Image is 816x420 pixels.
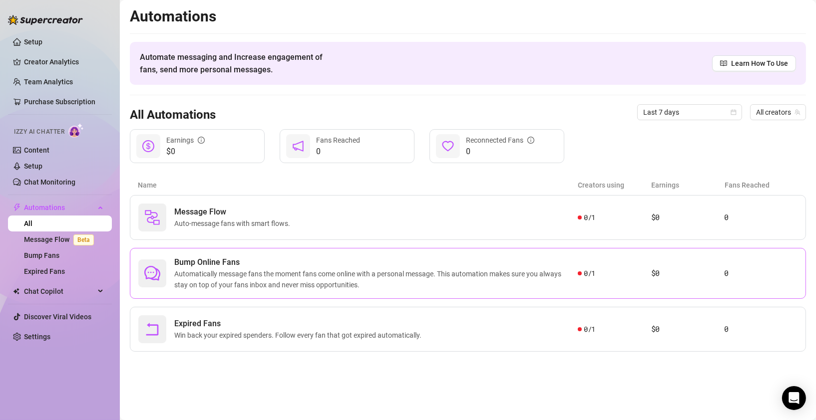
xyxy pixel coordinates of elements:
[174,206,294,218] span: Message Flow
[725,180,798,191] article: Fans Reached
[174,218,294,229] span: Auto-message fans with smart flows.
[24,98,95,106] a: Purchase Subscription
[24,38,42,46] a: Setup
[198,137,205,144] span: info-circle
[720,60,727,67] span: read
[466,146,534,158] span: 0
[527,137,534,144] span: info-circle
[24,251,59,259] a: Bump Fans
[724,267,798,279] article: 0
[144,321,160,337] span: rollback
[651,323,725,335] article: $0
[724,323,798,335] article: 0
[24,54,104,70] a: Creator Analytics
[578,180,651,191] article: Creators using
[24,283,95,299] span: Chat Copilot
[712,55,796,71] a: Learn How To Use
[24,235,98,243] a: Message FlowBeta
[795,109,801,115] span: team
[756,105,800,120] span: All creators
[651,267,725,279] article: $0
[24,333,50,341] a: Settings
[142,140,154,152] span: dollar
[144,210,160,225] img: svg%3e
[130,107,216,123] h3: All Automations
[8,15,83,25] img: logo-BBDzfeDw.svg
[13,288,19,295] img: Chat Copilot
[584,212,595,223] span: 0 / 1
[166,146,205,158] span: $0
[166,135,205,146] div: Earnings
[68,123,84,138] img: AI Chatter
[138,180,578,191] article: Name
[442,140,454,152] span: heart
[24,162,42,170] a: Setup
[651,211,725,223] article: $0
[782,386,806,410] div: Open Intercom Messenger
[73,234,94,245] span: Beta
[651,180,725,191] article: Earnings
[643,105,736,120] span: Last 7 days
[466,135,534,146] div: Reconnected Fans
[174,330,425,341] span: Win back your expired spenders. Follow every fan that got expired automatically.
[24,267,65,275] a: Expired Fans
[731,109,737,115] span: calendar
[174,318,425,330] span: Expired Fans
[24,313,91,321] a: Discover Viral Videos
[130,7,806,26] h2: Automations
[174,268,578,290] span: Automatically message fans the moment fans come online with a personal message. This automation m...
[584,324,595,335] span: 0 / 1
[724,211,798,223] article: 0
[24,178,75,186] a: Chat Monitoring
[24,78,73,86] a: Team Analytics
[24,219,32,227] a: All
[14,127,64,137] span: Izzy AI Chatter
[731,58,788,69] span: Learn How To Use
[316,146,360,158] span: 0
[13,204,21,211] span: thunderbolt
[24,200,95,215] span: Automations
[292,140,304,152] span: notification
[24,146,49,154] a: Content
[144,265,160,281] span: comment
[316,136,360,144] span: Fans Reached
[584,268,595,279] span: 0 / 1
[174,256,578,268] span: Bump Online Fans
[140,51,332,76] span: Automate messaging and Increase engagement of fans, send more personal messages.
